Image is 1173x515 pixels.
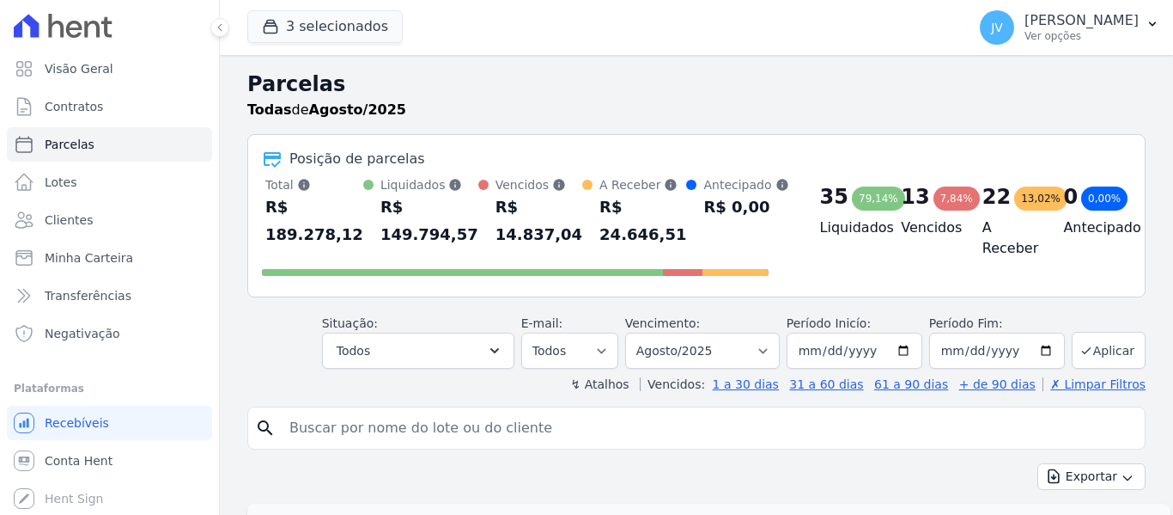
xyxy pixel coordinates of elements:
button: 3 selecionados [247,10,403,43]
span: Conta Hent [45,452,112,469]
div: R$ 189.278,12 [265,193,363,248]
div: Antecipado [703,176,788,193]
strong: Todas [247,101,292,118]
div: R$ 14.837,04 [495,193,582,248]
button: Exportar [1037,463,1146,490]
span: Transferências [45,287,131,304]
h2: Parcelas [247,69,1146,100]
a: Visão Geral [7,52,212,86]
a: Parcelas [7,127,212,162]
span: Todos [337,340,370,361]
div: Liquidados [380,176,478,193]
div: 35 [820,183,848,211]
span: Lotes [45,174,77,191]
label: Período Fim: [929,315,1065,333]
p: [PERSON_NAME] [1024,12,1139,29]
span: Minha Carteira [45,249,133,267]
a: Contratos [7,89,212,124]
span: Parcelas [45,136,94,153]
label: Situação: [322,316,378,330]
div: 0 [1063,183,1078,211]
div: R$ 0,00 [703,193,788,221]
div: 0,00% [1081,187,1127,211]
h4: Antecipado [1063,218,1117,238]
a: ✗ Limpar Filtros [1042,377,1146,391]
a: 1 a 30 dias [713,377,779,391]
a: Transferências [7,279,212,313]
span: JV [991,21,1003,34]
input: Buscar por nome do lote ou do cliente [279,411,1138,445]
label: Vencimento: [625,316,700,330]
a: + de 90 dias [959,377,1036,391]
div: 22 [982,183,1011,211]
i: search [255,418,276,438]
a: Negativação [7,316,212,351]
div: 13,02% [1014,187,1067,211]
div: Posição de parcelas [289,149,425,169]
a: Recebíveis [7,406,212,440]
button: Aplicar [1072,332,1146,369]
span: Contratos [45,98,103,115]
a: Lotes [7,165,212,199]
a: 61 a 90 dias [874,377,948,391]
div: Vencidos [495,176,582,193]
a: Clientes [7,203,212,237]
button: Todos [322,333,514,369]
label: Período Inicío: [787,316,871,330]
label: ↯ Atalhos [570,377,629,391]
div: Plataformas [14,378,205,399]
span: Clientes [45,212,93,229]
a: 31 a 60 dias [789,377,863,391]
div: 79,14% [852,187,905,211]
h4: Vencidos [901,218,955,238]
a: Conta Hent [7,444,212,478]
div: 13 [901,183,929,211]
button: JV [PERSON_NAME] Ver opções [966,3,1173,52]
strong: Agosto/2025 [309,101,406,118]
p: Ver opções [1024,29,1139,43]
div: Total [265,176,363,193]
h4: Liquidados [820,218,874,238]
span: Negativação [45,325,120,342]
div: R$ 149.794,57 [380,193,478,248]
p: de [247,100,406,120]
div: A Receber [599,176,686,193]
label: Vencidos: [640,377,705,391]
span: Visão Geral [45,60,113,77]
div: 7,84% [933,187,980,211]
div: R$ 24.646,51 [599,193,686,248]
span: Recebíveis [45,414,109,432]
h4: A Receber [982,218,1036,259]
a: Minha Carteira [7,241,212,275]
label: E-mail: [521,316,563,330]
